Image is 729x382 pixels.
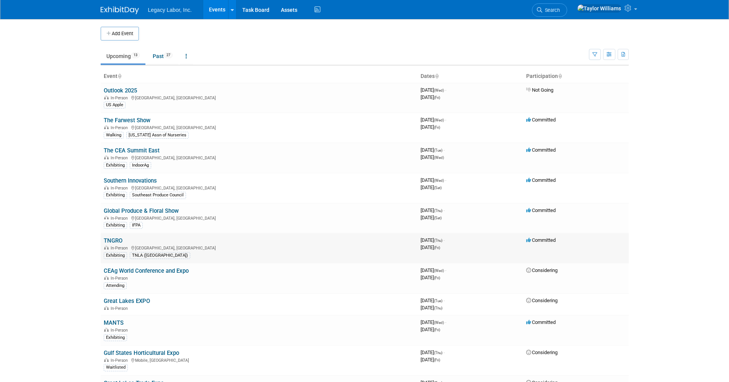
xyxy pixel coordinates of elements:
a: MANTS [104,319,124,326]
span: Not Going [526,87,553,93]
span: In-Person [111,186,130,191]
span: (Fri) [434,358,440,362]
span: (Tue) [434,148,442,152]
span: (Fri) [434,276,440,280]
span: - [444,207,445,213]
span: - [444,237,445,243]
a: Great Lakes EXPO [104,298,150,304]
a: Sort by Event Name [117,73,121,79]
span: - [444,298,445,303]
img: In-Person Event [104,306,109,310]
span: In-Person [111,155,130,160]
span: (Fri) [434,125,440,129]
span: [DATE] [421,305,442,311]
span: [DATE] [421,177,446,183]
span: In-Person [111,328,130,333]
span: In-Person [111,125,130,130]
span: In-Person [111,216,130,221]
span: [DATE] [421,275,440,280]
span: (Fri) [434,246,440,250]
span: (Thu) [434,238,442,243]
span: Committed [526,177,556,183]
div: [GEOGRAPHIC_DATA], [GEOGRAPHIC_DATA] [104,244,414,251]
div: Exhibiting [104,334,127,341]
img: In-Person Event [104,216,109,220]
span: (Wed) [434,178,444,183]
a: Gulf States Horticultural Expo [104,350,179,356]
span: [DATE] [421,244,440,250]
div: IFPA [130,222,143,229]
span: Considering [526,350,558,355]
div: [GEOGRAPHIC_DATA], [GEOGRAPHIC_DATA] [104,215,414,221]
span: - [445,117,446,123]
span: In-Person [111,95,130,100]
span: Committed [526,147,556,153]
span: (Tue) [434,299,442,303]
span: Committed [526,207,556,213]
span: [DATE] [421,357,440,363]
img: Taylor Williams [577,4,621,13]
span: In-Person [111,246,130,251]
span: [DATE] [421,147,445,153]
a: Sort by Participation Type [558,73,562,79]
span: [DATE] [421,298,445,303]
div: Exhibiting [104,222,127,229]
span: (Wed) [434,118,444,122]
a: CEAg World Conference and Expo [104,267,189,274]
span: (Fri) [434,328,440,332]
span: [DATE] [421,319,446,325]
span: - [444,147,445,153]
div: Waitlisted [104,364,128,371]
img: In-Person Event [104,155,109,159]
span: In-Person [111,276,130,281]
span: [DATE] [421,215,442,220]
span: (Thu) [434,306,442,310]
button: Add Event [101,27,139,40]
img: In-Person Event [104,186,109,189]
span: (Sat) [434,186,442,190]
img: ExhibitDay [101,6,139,14]
span: Committed [526,319,556,325]
span: - [445,87,446,93]
a: Upcoming13 [101,49,145,63]
img: In-Person Event [104,95,109,99]
img: In-Person Event [104,276,109,280]
a: Global Produce & Floral Show [104,207,179,214]
span: Committed [526,117,556,123]
span: - [445,267,446,273]
span: (Sat) [434,216,442,220]
a: Past27 [147,49,178,63]
th: Participation [523,70,629,83]
span: [DATE] [421,117,446,123]
div: Walking [104,132,124,139]
span: [DATE] [421,350,445,355]
span: (Thu) [434,351,442,355]
a: The CEA Summit East [104,147,160,154]
div: Southeast Produce Council [130,192,186,199]
span: Search [542,7,560,13]
span: 13 [131,52,140,58]
div: [GEOGRAPHIC_DATA], [GEOGRAPHIC_DATA] [104,154,414,160]
span: In-Person [111,358,130,363]
a: TNGRO [104,237,122,244]
div: [GEOGRAPHIC_DATA], [GEOGRAPHIC_DATA] [104,124,414,130]
div: Exhibiting [104,192,127,199]
span: [DATE] [421,237,445,243]
div: IndoorAg [130,162,151,169]
div: Exhibiting [104,162,127,169]
span: (Wed) [434,155,444,160]
span: Considering [526,267,558,273]
span: (Wed) [434,88,444,92]
div: Exhibiting [104,252,127,259]
span: - [444,350,445,355]
span: (Wed) [434,269,444,273]
a: The Farwest Show [104,117,150,124]
span: [DATE] [421,87,446,93]
div: [GEOGRAPHIC_DATA], [GEOGRAPHIC_DATA] [104,94,414,100]
div: TNLA ([GEOGRAPHIC_DATA]) [130,252,190,259]
a: Search [532,3,567,17]
img: In-Person Event [104,358,109,362]
span: In-Person [111,306,130,311]
a: Sort by Start Date [435,73,439,79]
span: (Wed) [434,320,444,325]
